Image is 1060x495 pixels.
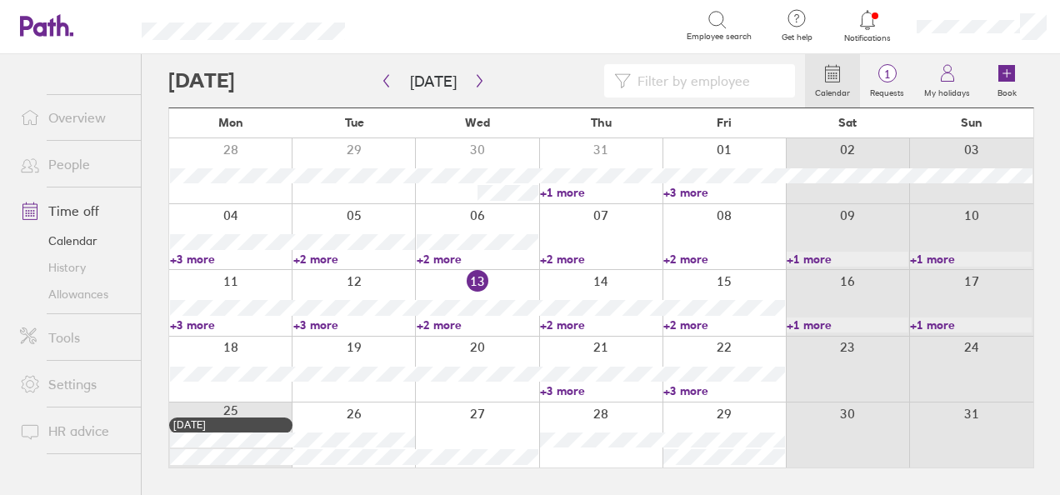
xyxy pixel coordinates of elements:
label: Book [987,83,1027,98]
a: +3 more [293,317,415,332]
span: Sun [961,116,982,129]
a: +2 more [417,252,538,267]
a: +3 more [170,252,292,267]
label: My holidays [914,83,980,98]
a: Allowances [7,281,141,307]
input: Filter by employee [631,65,785,97]
a: History [7,254,141,281]
a: Calendar [805,54,860,107]
a: +1 more [910,317,1032,332]
a: Settings [7,367,141,401]
a: +2 more [417,317,538,332]
div: Search [390,17,432,32]
div: [DATE] [173,419,288,431]
span: Wed [465,116,490,129]
span: Notifications [841,33,895,43]
a: Notifications [841,8,895,43]
span: 1 [860,67,914,81]
span: Get help [770,32,824,42]
a: +2 more [293,252,415,267]
a: +1 more [910,252,1032,267]
a: +1 more [540,185,662,200]
a: +1 more [787,317,908,332]
span: Thu [591,116,612,129]
span: Tue [345,116,364,129]
label: Calendar [805,83,860,98]
a: +2 more [540,252,662,267]
a: +2 more [540,317,662,332]
a: 1Requests [860,54,914,107]
span: Fri [717,116,732,129]
button: [DATE] [397,67,470,95]
span: Mon [218,116,243,129]
a: +3 more [663,185,785,200]
a: +2 more [663,317,785,332]
a: +1 more [787,252,908,267]
a: Book [980,54,1033,107]
a: +3 more [663,383,785,398]
span: Employee search [687,32,752,42]
a: Calendar [7,227,141,254]
a: Time off [7,194,141,227]
a: Tools [7,321,141,354]
a: Overview [7,101,141,134]
span: Sat [838,116,857,129]
a: +3 more [540,383,662,398]
a: HR advice [7,414,141,447]
a: +2 more [663,252,785,267]
a: +3 more [170,317,292,332]
a: My holidays [914,54,980,107]
a: People [7,147,141,181]
label: Requests [860,83,914,98]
